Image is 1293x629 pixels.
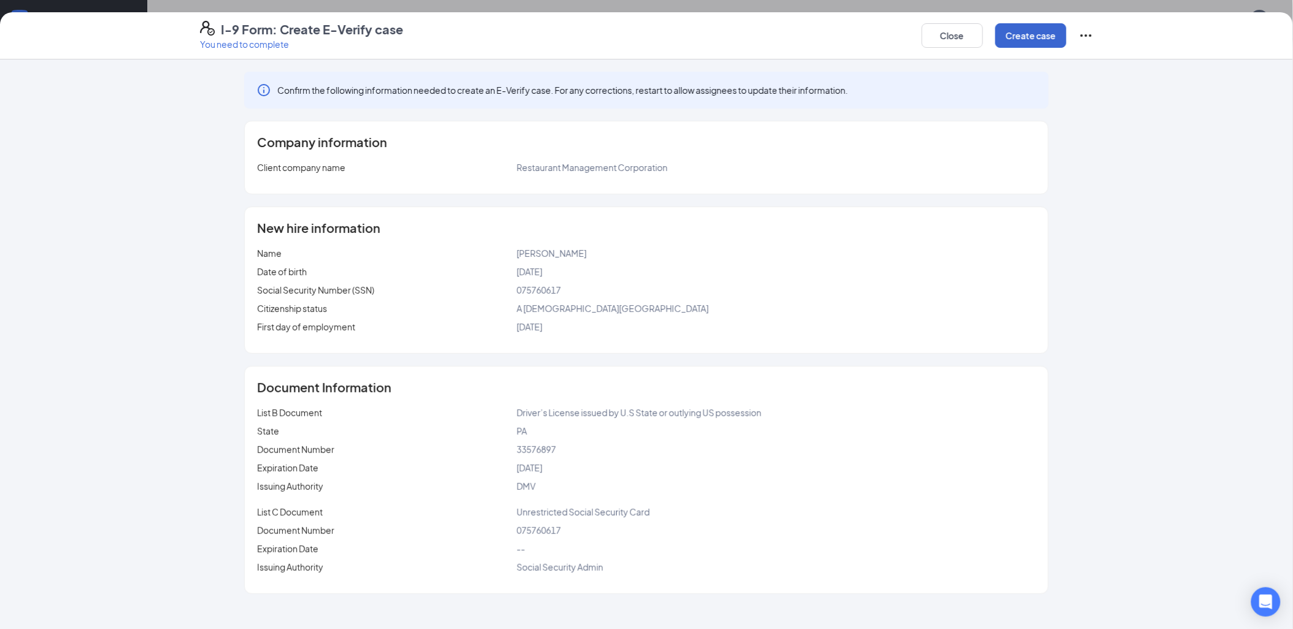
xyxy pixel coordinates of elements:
span: Expiration Date [257,462,318,473]
span: 075760617 [517,284,561,295]
span: [DATE] [517,321,542,332]
button: Create case [995,23,1067,48]
button: Close [922,23,983,48]
span: Document Information [257,381,392,394]
span: Company information [257,136,387,148]
span: Date of birth [257,266,307,277]
span: [PERSON_NAME] [517,248,587,259]
span: Expiration Date [257,543,318,554]
span: Social Security Number (SSN) [257,284,374,295]
span: A [DEMOGRAPHIC_DATA][GEOGRAPHIC_DATA] [517,303,709,314]
svg: Info [257,83,271,97]
span: Unrestricted Social Security Card [517,506,650,517]
span: Driver’s License issued by U.S State or outlying US possession [517,407,762,418]
span: Issuing Authority [257,481,323,492]
span: State [257,425,279,436]
span: Client company name [257,162,345,173]
svg: FormI9EVerifyIcon [200,21,215,36]
h4: I-9 Form: Create E-Verify case [221,21,403,38]
span: Document Number [257,525,334,536]
span: Confirm the following information needed to create an E-Verify case. For any corrections, restart... [277,84,848,96]
span: List C Document [257,506,323,517]
span: List B Document [257,407,322,418]
span: Name [257,248,282,259]
div: Open Intercom Messenger [1251,587,1281,617]
p: You need to complete [200,38,403,50]
span: Restaurant Management Corporation [517,162,668,173]
span: Issuing Authority [257,562,323,573]
span: DMV [517,481,536,492]
span: [DATE] [517,462,542,473]
span: Document Number [257,444,334,455]
span: [DATE] [517,266,542,277]
span: Social Security Admin [517,562,603,573]
span: Citizenship status [257,303,327,314]
span: 075760617 [517,525,561,536]
span: -- [517,543,525,554]
span: 33576897 [517,444,556,455]
span: First day of employment [257,321,355,332]
span: New hire information [257,222,380,234]
svg: Ellipses [1079,28,1094,43]
span: PA [517,425,527,436]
